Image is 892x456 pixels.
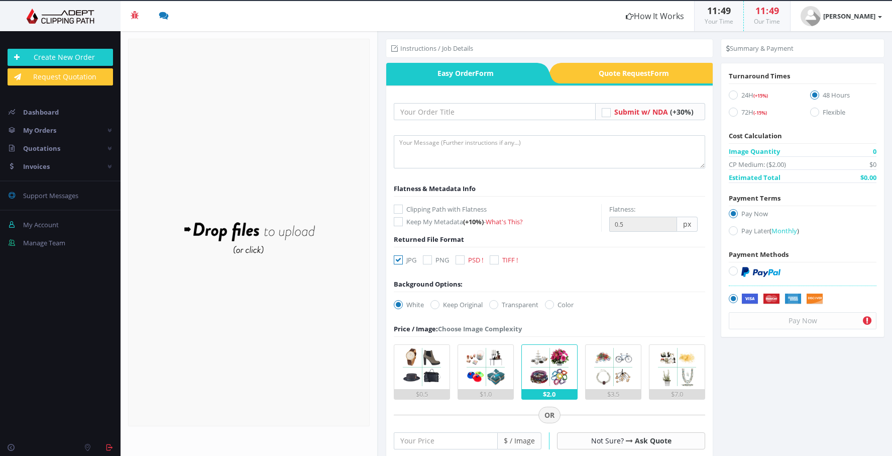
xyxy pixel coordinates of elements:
[810,107,876,121] label: Flexible
[649,389,705,399] div: $7.0
[729,209,876,222] label: Pay Now
[23,108,59,117] span: Dashboard
[8,9,113,24] img: Adept Graphics
[538,407,561,424] span: OR
[498,432,541,449] span: $ / Image
[765,5,769,17] span: :
[670,107,694,117] span: (+30%)
[23,162,50,171] span: Invoices
[386,63,537,83] span: Easy Order
[729,172,780,183] span: Estimated Total
[394,255,416,265] label: JPG
[527,345,572,389] img: 3.png
[486,217,523,226] a: What's This?
[753,93,768,99] span: (+15%)
[771,226,797,235] span: Monthly
[423,255,449,265] label: PNG
[489,300,538,310] label: Transparent
[707,5,717,17] span: 11
[8,68,113,85] a: Request Quotation
[394,300,424,310] label: White
[717,5,721,17] span: :
[721,5,731,17] span: 49
[729,194,780,203] span: Payment Terms
[430,300,483,310] label: Keep Original
[468,255,483,264] span: PSD !
[562,63,713,83] span: Quote Request
[400,345,444,389] img: 1.png
[394,432,498,449] input: Your Price
[869,159,876,169] span: $0
[726,43,794,53] li: Summary & Payment
[754,17,780,26] small: Our Time
[650,68,669,78] i: Form
[810,90,876,104] label: 48 Hours
[609,204,635,214] label: Flatness:
[677,217,698,232] span: px
[729,226,876,239] label: Pay Later
[753,90,768,100] a: (+15%)
[394,389,450,399] div: $0.5
[394,324,522,334] div: Choose Image Complexity
[23,238,65,247] span: Manage Team
[394,217,601,227] label: Keep My Metadata -
[23,191,78,200] span: Support Messages
[769,226,799,235] a: (Monthly)
[8,49,113,66] a: Create New Order
[394,184,476,193] span: Flatness & Metadata Info
[464,345,508,389] img: 2.png
[591,345,635,389] img: 4.png
[769,5,779,17] span: 49
[791,1,892,31] a: [PERSON_NAME]
[753,108,767,117] a: (-15%)
[545,300,574,310] label: Color
[394,235,464,244] span: Returned File Format
[635,436,672,445] a: Ask Quote
[729,159,786,169] span: CP Medium: ($2.00)
[729,131,782,140] span: Cost Calculation
[729,71,790,80] span: Turnaround Times
[394,103,596,120] input: Your Order Title
[614,107,694,117] a: Submit w/ NDA (+30%)
[394,279,463,289] div: Background Options:
[729,146,780,156] span: Image Quantity
[729,250,789,259] span: Payment Methods
[475,68,494,78] i: Form
[729,107,795,121] label: 72H
[23,126,56,135] span: My Orders
[502,255,518,264] span: TIFF !
[463,217,484,226] span: (+10%)
[394,324,438,333] span: Price / Image:
[755,5,765,17] span: 11
[873,146,876,156] span: 0
[753,110,767,116] span: (-15%)
[591,436,624,445] span: Not Sure?
[562,63,713,83] a: Quote RequestForm
[23,144,60,153] span: Quotations
[614,107,668,117] span: Submit w/ NDA
[522,389,577,399] div: $2.0
[823,12,875,21] strong: [PERSON_NAME]
[741,267,780,277] img: PayPal
[860,172,876,183] span: $0.00
[23,220,59,229] span: My Account
[386,63,537,83] a: Easy OrderForm
[391,43,473,53] li: Instructions / Job Details
[655,345,699,389] img: 5.png
[729,90,795,104] label: 24H
[394,204,601,214] label: Clipping Path with Flatness
[741,294,823,305] img: Securely by Stripe
[705,17,733,26] small: Your Time
[616,1,694,31] a: How It Works
[801,6,821,26] img: user_default.jpg
[458,389,513,399] div: $1.0
[586,389,641,399] div: $3.5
